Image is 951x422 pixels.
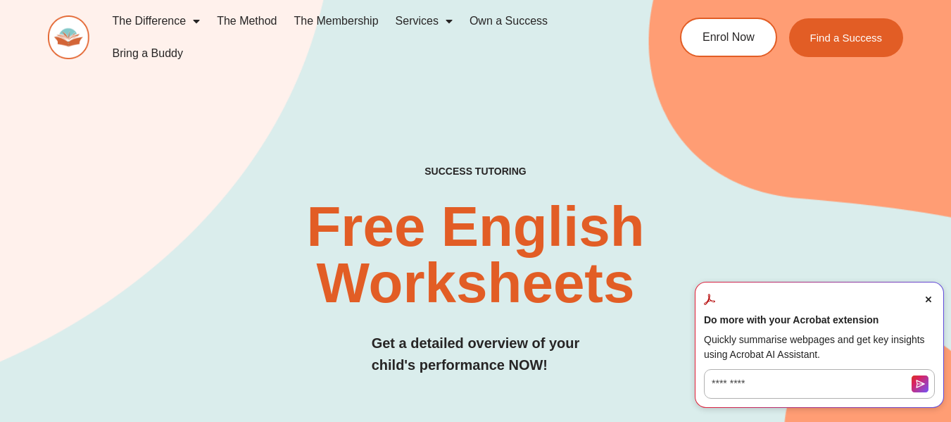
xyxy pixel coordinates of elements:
[103,37,191,70] a: Bring a Buddy
[208,5,285,37] a: The Method
[387,5,461,37] a: Services
[193,199,757,311] h2: Free English Worksheets​
[372,333,580,376] h3: Get a detailed overview of your child's performance NOW!
[703,32,755,43] span: Enrol Now
[103,5,208,37] a: The Difference
[461,5,556,37] a: Own a Success
[789,18,904,57] a: Find a Success
[680,18,777,57] a: Enrol Now
[349,166,603,178] h4: SUCCESS TUTORING​
[103,5,631,70] nav: Menu
[286,5,387,37] a: The Membership
[810,32,883,43] span: Find a Success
